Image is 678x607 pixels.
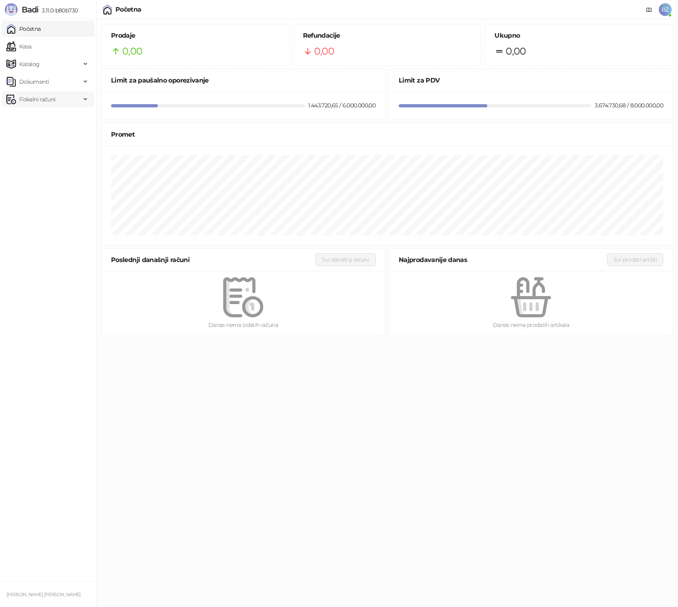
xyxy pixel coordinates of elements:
[506,44,526,59] span: 0,00
[315,253,375,266] button: Svi današnji računi
[6,21,41,37] a: Početna
[303,31,472,40] h5: Refundacije
[111,255,315,265] div: Poslednji današnji računi
[111,129,663,139] div: Promet
[19,74,49,90] span: Dokumenti
[6,592,81,597] small: [PERSON_NAME] [PERSON_NAME]
[114,321,372,329] div: Danas nema izdatih računa
[122,44,142,59] span: 0,00
[399,255,607,265] div: Najprodavanije danas
[6,38,31,54] a: Kasa
[659,3,672,16] span: RŽ
[314,44,334,59] span: 0,00
[19,56,40,72] span: Katalog
[111,31,280,40] h5: Prodaje
[593,101,665,110] div: 3.674.730,68 / 8.000.000,00
[111,75,375,85] div: Limit za paušalno oporezivanje
[402,321,660,329] div: Danas nema prodatih artikala
[494,31,663,40] h5: Ukupno
[115,6,141,13] div: Početna
[22,5,38,14] span: Badi
[19,91,55,107] span: Fiskalni računi
[5,3,18,16] img: Logo
[607,253,663,266] button: Svi prodati artikli
[643,3,656,16] a: Dokumentacija
[38,7,78,14] span: 3.11.0-b80b730
[399,75,663,85] div: Limit za PDV
[307,101,377,110] div: 1.443.720,65 / 6.000.000,00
